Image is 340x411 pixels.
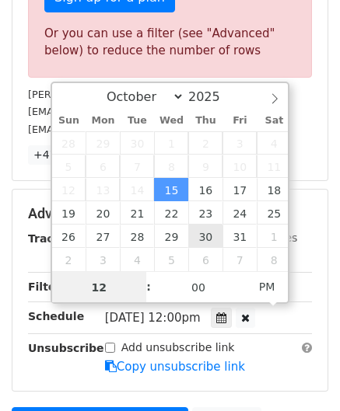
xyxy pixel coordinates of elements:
span: [DATE] 12:00pm [105,311,201,325]
span: October 29, 2025 [154,225,188,248]
span: November 1, 2025 [257,225,291,248]
span: October 15, 2025 [154,178,188,201]
span: Click to toggle [246,271,289,302]
input: Hour [52,272,147,303]
span: October 30, 2025 [188,225,223,248]
span: September 28, 2025 [52,131,86,155]
span: October 2, 2025 [188,131,223,155]
span: Sat [257,116,291,126]
span: October 31, 2025 [223,225,257,248]
input: Year [184,89,240,104]
span: November 4, 2025 [120,248,154,271]
span: November 7, 2025 [223,248,257,271]
span: November 2, 2025 [52,248,86,271]
span: October 21, 2025 [120,201,154,225]
span: October 8, 2025 [154,155,188,178]
span: September 29, 2025 [86,131,120,155]
strong: Unsubscribe [28,342,104,354]
small: [PERSON_NAME][EMAIL_ADDRESS][DOMAIN_NAME] [28,89,284,100]
span: October 24, 2025 [223,201,257,225]
span: October 17, 2025 [223,178,257,201]
strong: Tracking [28,232,80,245]
a: Copy unsubscribe link [105,360,245,374]
strong: Filters [28,280,68,293]
span: October 16, 2025 [188,178,223,201]
span: November 3, 2025 [86,248,120,271]
span: Thu [188,116,223,126]
h5: Advanced [28,205,312,222]
span: October 20, 2025 [86,201,120,225]
span: October 14, 2025 [120,178,154,201]
label: Add unsubscribe link [121,340,235,356]
span: October 6, 2025 [86,155,120,178]
span: October 23, 2025 [188,201,223,225]
span: October 11, 2025 [257,155,291,178]
span: October 4, 2025 [257,131,291,155]
span: October 19, 2025 [52,201,86,225]
span: October 13, 2025 [86,178,120,201]
a: +47 more [28,145,93,165]
span: October 26, 2025 [52,225,86,248]
span: November 5, 2025 [154,248,188,271]
span: October 22, 2025 [154,201,188,225]
span: October 27, 2025 [86,225,120,248]
span: Wed [154,116,188,126]
div: Or you can use a filter (see "Advanced" below) to reduce the number of rows [44,25,296,60]
span: : [146,271,151,302]
span: Tue [120,116,154,126]
iframe: Chat Widget [262,336,340,411]
span: October 25, 2025 [257,201,291,225]
span: October 12, 2025 [52,178,86,201]
span: Mon [86,116,120,126]
span: October 9, 2025 [188,155,223,178]
strong: Schedule [28,310,84,322]
span: Sun [52,116,86,126]
span: October 3, 2025 [223,131,257,155]
span: November 8, 2025 [257,248,291,271]
span: October 18, 2025 [257,178,291,201]
span: September 30, 2025 [120,131,154,155]
span: Fri [223,116,257,126]
span: October 1, 2025 [154,131,188,155]
span: October 7, 2025 [120,155,154,178]
span: November 6, 2025 [188,248,223,271]
span: October 10, 2025 [223,155,257,178]
small: [EMAIL_ADDRESS][DOMAIN_NAME] [28,124,202,135]
span: October 5, 2025 [52,155,86,178]
input: Minute [151,272,246,303]
span: October 28, 2025 [120,225,154,248]
small: [EMAIL_ADDRESS][DOMAIN_NAME] [28,106,202,117]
